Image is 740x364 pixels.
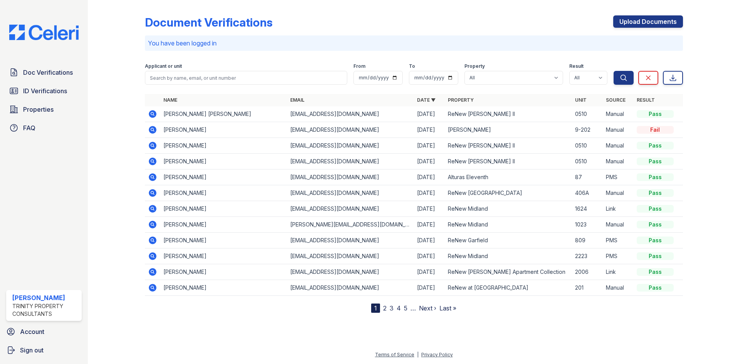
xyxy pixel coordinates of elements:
div: Pass [637,221,674,228]
div: Pass [637,205,674,213]
td: 201 [572,280,603,296]
span: Doc Verifications [23,68,73,77]
td: 1624 [572,201,603,217]
div: Pass [637,158,674,165]
td: [DATE] [414,154,445,169]
td: 9-202 [572,122,603,138]
td: [DATE] [414,138,445,154]
a: FAQ [6,120,82,136]
td: Link [603,201,634,217]
td: 2223 [572,248,603,264]
td: [EMAIL_ADDRESS][DOMAIN_NAME] [287,201,414,217]
td: ReNew [GEOGRAPHIC_DATA] [445,185,572,201]
td: [DATE] [414,233,445,248]
td: [PERSON_NAME] [160,233,287,248]
td: 809 [572,233,603,248]
a: 2 [383,304,387,312]
td: 406A [572,185,603,201]
div: Pass [637,284,674,292]
td: [PERSON_NAME] [160,217,287,233]
a: Doc Verifications [6,65,82,80]
td: 0510 [572,106,603,122]
div: Trinity Property Consultants [12,302,79,318]
td: [PERSON_NAME] [445,122,572,138]
a: Source [606,97,626,103]
label: To [409,63,415,69]
span: … [410,304,416,313]
td: Alturas Eleventh [445,169,572,185]
td: [EMAIL_ADDRESS][DOMAIN_NAME] [287,233,414,248]
td: [DATE] [414,264,445,280]
td: [DATE] [414,122,445,138]
div: Document Verifications [145,15,272,29]
td: 87 [572,169,603,185]
span: FAQ [23,123,35,133]
td: [PERSON_NAME] [160,248,287,264]
td: [EMAIL_ADDRESS][DOMAIN_NAME] [287,122,414,138]
td: ReNew [PERSON_NAME] II [445,106,572,122]
td: [PERSON_NAME] [PERSON_NAME] [160,106,287,122]
a: ID Verifications [6,83,82,99]
td: PMS [603,248,634,264]
label: Result [569,63,584,69]
a: Account [3,324,85,339]
div: 1 [371,304,380,313]
td: ReNew Midland [445,217,572,233]
td: ReNew [PERSON_NAME] Apartment Collection [445,264,572,280]
td: Manual [603,122,634,138]
div: Pass [637,189,674,197]
td: [EMAIL_ADDRESS][DOMAIN_NAME] [287,185,414,201]
td: Link [603,264,634,280]
input: Search by name, email, or unit number [145,71,347,85]
span: Sign out [20,346,44,355]
a: Email [290,97,304,103]
td: 1023 [572,217,603,233]
a: Last » [439,304,456,312]
td: [PERSON_NAME] [160,138,287,154]
a: 4 [397,304,401,312]
td: [EMAIL_ADDRESS][DOMAIN_NAME] [287,169,414,185]
a: Name [163,97,177,103]
div: Pass [637,110,674,118]
td: Manual [603,106,634,122]
a: Terms of Service [375,352,414,357]
a: Properties [6,102,82,117]
td: [PERSON_NAME] [160,185,287,201]
div: | [417,352,419,357]
a: Sign out [3,342,85,358]
td: [PERSON_NAME] [160,264,287,280]
a: Unit [575,97,587,103]
span: Account [20,327,44,336]
div: Pass [637,142,674,149]
td: PMS [603,169,634,185]
div: Pass [637,268,674,276]
a: 3 [390,304,394,312]
td: [EMAIL_ADDRESS][DOMAIN_NAME] [287,280,414,296]
a: 5 [404,304,407,312]
a: Date ▼ [417,97,436,103]
a: Privacy Policy [421,352,453,357]
td: ReNew [PERSON_NAME] II [445,138,572,154]
td: [DATE] [414,280,445,296]
td: [EMAIL_ADDRESS][DOMAIN_NAME] [287,138,414,154]
p: You have been logged in [148,39,680,48]
div: Pass [637,173,674,181]
td: [PERSON_NAME] [160,154,287,169]
td: PMS [603,233,634,248]
img: CE_Logo_Blue-a8612792a0a2168367f1c8372b55b34899dd931a85d93a1a3d3e32e68fde9ad4.png [3,25,85,40]
td: 2006 [572,264,603,280]
td: ReNew at [GEOGRAPHIC_DATA] [445,280,572,296]
td: Manual [603,185,634,201]
a: Property [448,97,474,103]
td: 0510 [572,138,603,154]
td: [DATE] [414,217,445,233]
div: [PERSON_NAME] [12,293,79,302]
td: Manual [603,154,634,169]
td: Manual [603,217,634,233]
td: ReNew Midland [445,201,572,217]
td: [DATE] [414,185,445,201]
td: [PERSON_NAME][EMAIL_ADDRESS][DOMAIN_NAME] [287,217,414,233]
td: [DATE] [414,169,445,185]
td: ReNew [PERSON_NAME] II [445,154,572,169]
